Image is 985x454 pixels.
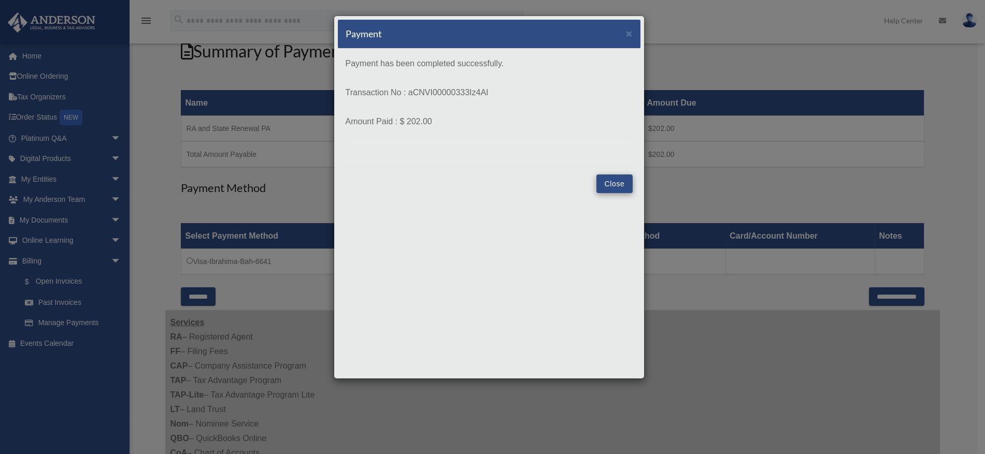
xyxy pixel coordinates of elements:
p: Payment has been completed successfully. [346,56,633,71]
button: Close [626,28,633,39]
span: × [626,27,633,39]
p: Amount Paid : $ 202.00 [346,114,633,129]
p: Transaction No : aCNVI00000333Iz4AI [346,85,633,100]
button: Close [596,174,632,193]
h5: Payment [346,27,382,40]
